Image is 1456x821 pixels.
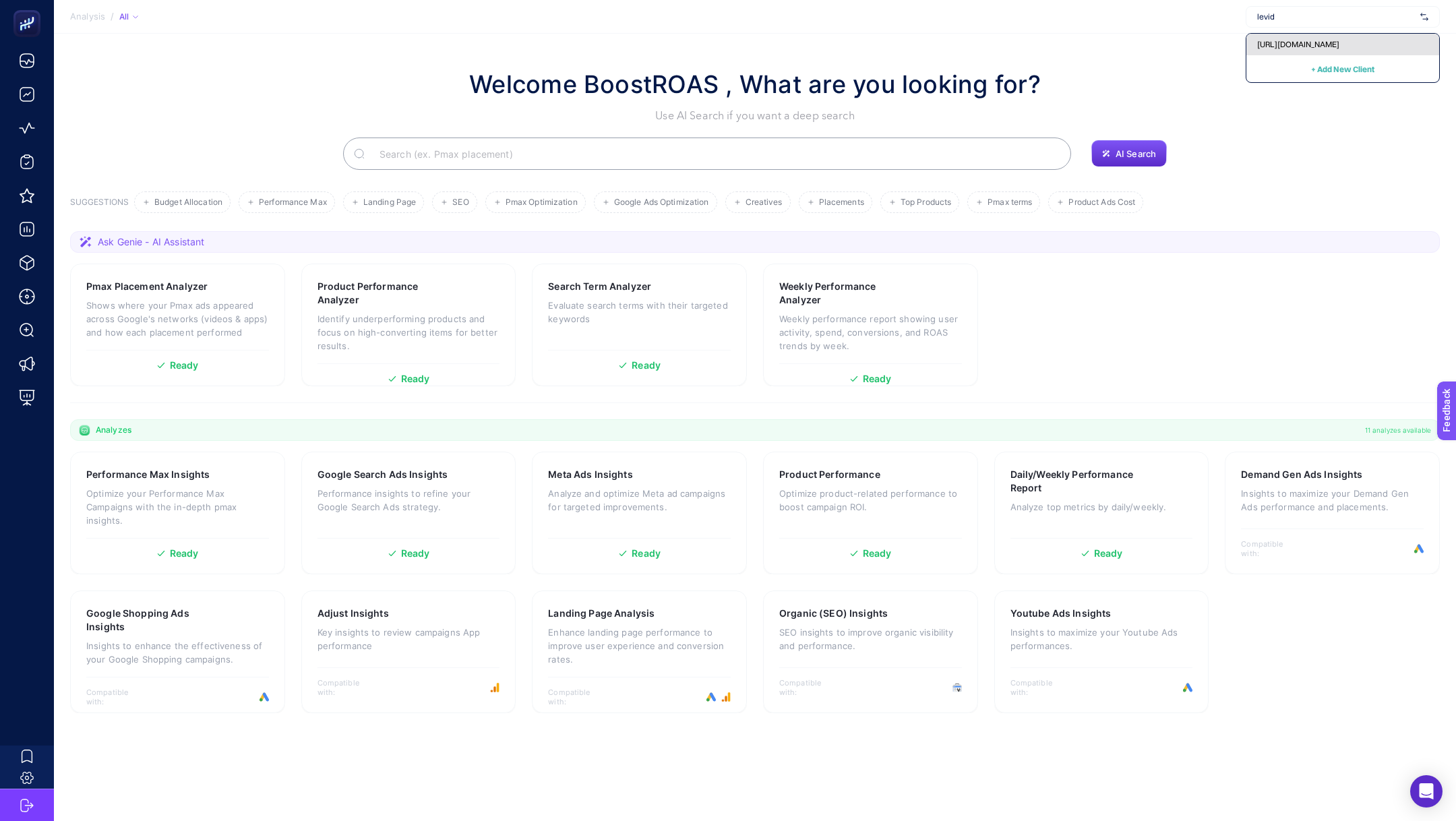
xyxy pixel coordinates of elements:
h3: Meta Ads Insights [548,468,632,481]
p: Insights to maximize your Demand Gen Ads performance and placements. [1241,487,1424,514]
span: 11 analyzes available [1365,425,1431,435]
h3: Daily/Weekly Performance Report [1010,468,1151,495]
input: https://www.mai.com.tr/ [1257,11,1415,22]
button: AI Search [1091,140,1167,167]
span: Compatible with: [1010,678,1071,697]
span: Ready [632,361,661,370]
a: Daily/Weekly Performance ReportAnalyze top metrics by daily/weekly.Ready [994,452,1209,574]
a: Product Performance AnalyzerIdentify underperforming products and focus on high-converting items ... [301,264,516,386]
span: Ready [170,549,199,558]
span: / [111,11,114,22]
h3: SUGGESTIONS [70,197,129,213]
span: Ask Genie - AI Assistant [98,235,204,249]
span: Ready [632,549,661,558]
span: Compatible with: [548,688,609,706]
span: Feedback [8,4,51,15]
span: Product Ads Cost [1068,197,1135,208]
button: + Add New Client [1311,61,1374,77]
p: Performance insights to refine your Google Search Ads strategy. [317,487,500,514]
a: Landing Page AnalysisEnhance landing page performance to improve user experience and conversion r... [532,590,747,713]
span: Pmax terms [988,197,1032,208]
a: Google Shopping Ads InsightsInsights to enhance the effectiveness of your Google Shopping campaig... [70,590,285,713]
a: Pmax Placement AnalyzerShows where your Pmax ads appeared across Google's networks (videos & apps... [70,264,285,386]
span: Budget Allocation [154,197,222,208]
h3: Demand Gen Ads Insights [1241,468,1362,481]
p: Optimize product-related performance to boost campaign ROI. [779,487,962,514]
span: Compatible with: [317,678,378,697]
h3: Performance Max Insights [86,468,210,481]
span: Landing Page [363,197,416,208]
h3: Product Performance Analyzer [317,280,457,307]
span: Top Products [901,197,951,208]
span: Compatible with: [1241,539,1302,558]
span: Analyzes [96,425,131,435]
a: Google Search Ads InsightsPerformance insights to refine your Google Search Ads strategy.Ready [301,452,516,574]
p: SEO insights to improve organic visibility and performance. [779,626,962,652]
span: Performance Max [259,197,327,208]
p: Enhance landing page performance to improve user experience and conversion rates. [548,626,731,666]
p: Evaluate search terms with their targeted keywords [548,299,731,326]
span: Ready [401,374,430,384]
h3: Pmax Placement Analyzer [86,280,208,293]
p: Analyze top metrics by daily/weekly. [1010,500,1193,514]
h3: Youtube Ads Insights [1010,607,1112,620]
a: Performance Max InsightsOptimize your Performance Max Campaigns with the in-depth pmax insights.R... [70,452,285,574]
h3: Search Term Analyzer [548,280,651,293]
input: Search [369,135,1060,173]
span: Ready [863,549,892,558]
h3: Google Search Ads Insights [317,468,448,481]
span: Creatives [746,197,783,208]
span: Pmax Optimization [506,197,578,208]
p: Optimize your Performance Max Campaigns with the in-depth pmax insights. [86,487,269,527]
h3: Product Performance [779,468,880,481]
div: All [119,11,138,22]
h3: Organic (SEO) Insights [779,607,888,620]
span: Placements [819,197,864,208]
h3: Adjust Insights [317,607,389,620]
a: Adjust InsightsKey insights to review campaigns App performanceCompatible with: [301,590,516,713]
img: svg%3e [1420,10,1428,24]
h1: Welcome BoostROAS , What are you looking for? [469,66,1041,102]
span: [URL][DOMAIN_NAME] [1257,39,1339,50]
p: Shows where your Pmax ads appeared across Google's networks (videos & apps) and how each placemen... [86,299,269,339]
p: Weekly performance report showing user activity, spend, conversions, and ROAS trends by week. [779,312,962,353]
p: Identify underperforming products and focus on high-converting items for better results. [317,312,500,353]
a: Demand Gen Ads InsightsInsights to maximize your Demand Gen Ads performance and placements.Compat... [1225,452,1440,574]
a: Meta Ads InsightsAnalyze and optimize Meta ad campaigns for targeted improvements.Ready [532,452,747,574]
span: Ready [863,374,892,384]
p: Use AI Search if you want a deep search [469,108,1041,124]
span: Analysis [70,11,105,22]
span: Compatible with: [86,688,147,706]
h3: Weekly Performance Analyzer [779,280,919,307]
p: Insights to maximize your Youtube Ads performances. [1010,626,1193,652]
span: Ready [401,549,430,558]
h3: Landing Page Analysis [548,607,655,620]
span: Ready [170,361,199,370]
a: Search Term AnalyzerEvaluate search terms with their targeted keywordsReady [532,264,747,386]
span: Ready [1094,549,1123,558]
a: Product PerformanceOptimize product-related performance to boost campaign ROI.Ready [763,452,978,574]
p: Key insights to review campaigns App performance [317,626,500,652]
span: + Add New Client [1311,64,1374,74]
p: Insights to enhance the effectiveness of your Google Shopping campaigns. [86,639,269,666]
div: Open Intercom Messenger [1410,775,1443,808]
span: AI Search [1116,148,1156,159]
p: Analyze and optimize Meta ad campaigns for targeted improvements. [548,487,731,514]
span: Google Ads Optimization [614,197,709,208]
a: Weekly Performance AnalyzerWeekly performance report showing user activity, spend, conversions, a... [763,264,978,386]
h3: Google Shopping Ads Insights [86,607,226,634]
a: Youtube Ads InsightsInsights to maximize your Youtube Ads performances.Compatible with: [994,590,1209,713]
a: Organic (SEO) InsightsSEO insights to improve organic visibility and performance.Compatible with: [763,590,978,713]
span: Compatible with: [779,678,840,697]
span: SEO [452,197,468,208]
